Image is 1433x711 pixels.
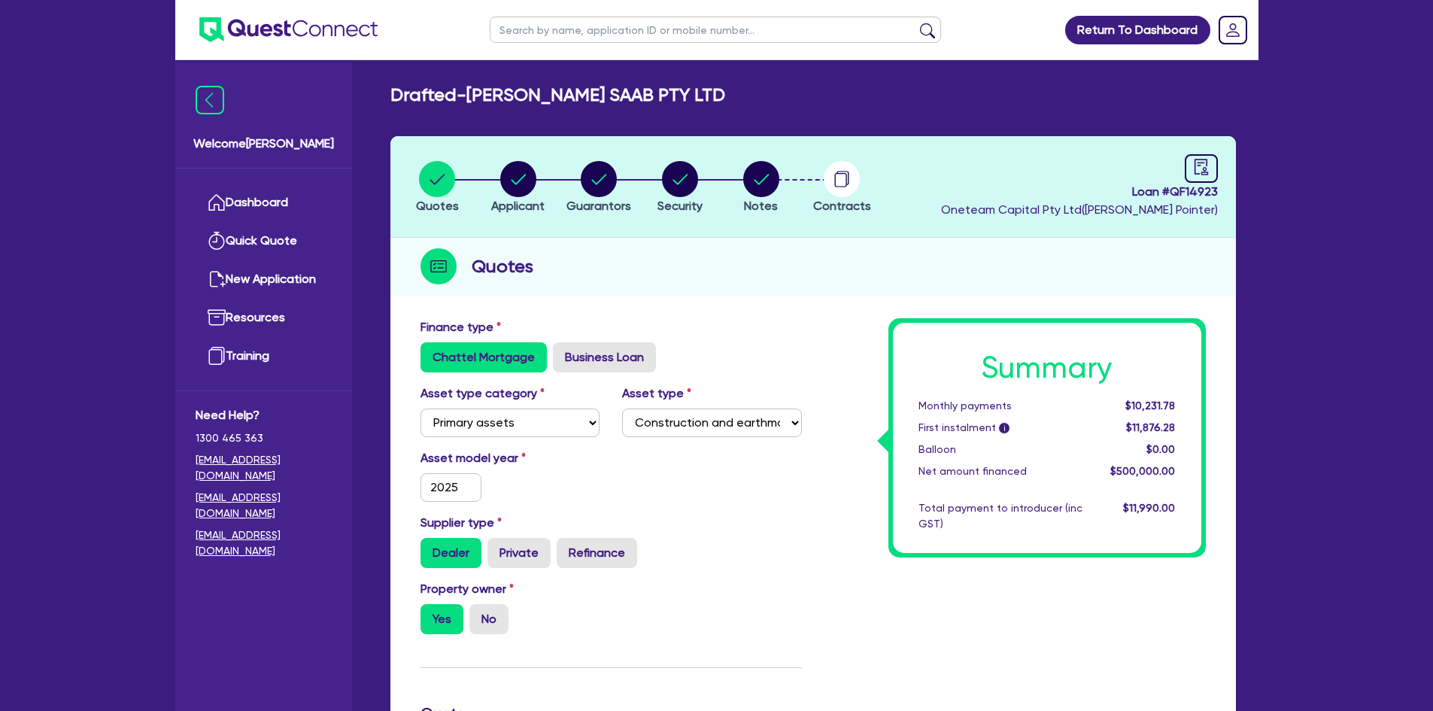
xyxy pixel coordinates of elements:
input: Search by name, application ID or mobile number... [490,17,941,43]
label: Chattel Mortgage [420,342,547,372]
span: Quotes [416,199,459,213]
a: [EMAIL_ADDRESS][DOMAIN_NAME] [196,527,332,559]
label: Dealer [420,538,481,568]
img: resources [208,308,226,327]
h2: Drafted - [PERSON_NAME] SAAB PTY LTD [390,84,725,106]
img: quest-connect-logo-blue [199,17,378,42]
span: Security [657,199,703,213]
img: quick-quote [208,232,226,250]
span: Applicant [491,199,545,213]
span: Contracts [813,199,871,213]
img: step-icon [420,248,457,284]
button: Applicant [490,160,545,216]
img: training [208,347,226,365]
div: Net amount financed [907,463,1094,479]
a: New Application [196,260,332,299]
button: Notes [742,160,780,216]
label: Refinance [557,538,637,568]
div: First instalment [907,420,1094,436]
div: Monthly payments [907,398,1094,414]
span: $11,876.28 [1126,421,1175,433]
label: No [469,604,509,634]
a: Dashboard [196,184,332,222]
label: Supplier type [420,514,502,532]
span: Loan # QF14923 [941,183,1218,201]
a: Quick Quote [196,222,332,260]
h2: Quotes [472,253,533,280]
img: icon-menu-close [196,86,224,114]
label: Private [487,538,551,568]
span: i [999,423,1009,433]
button: Security [657,160,703,216]
span: Need Help? [196,406,332,424]
a: Resources [196,299,332,337]
span: $0.00 [1146,443,1175,455]
label: Asset type [622,384,691,403]
span: $10,231.78 [1125,400,1175,412]
a: audit [1185,154,1218,183]
label: Asset model year [409,449,612,467]
span: $500,000.00 [1110,465,1175,477]
span: Notes [744,199,778,213]
label: Finance type [420,318,501,336]
a: Dropdown toggle [1213,11,1252,50]
label: Business Loan [553,342,656,372]
img: new-application [208,270,226,288]
label: Property owner [420,580,514,598]
span: Oneteam Capital Pty Ltd ( [PERSON_NAME] Pointer ) [941,202,1218,217]
button: Guarantors [566,160,632,216]
div: Total payment to introducer (inc GST) [907,500,1094,532]
span: 1300 465 363 [196,430,332,446]
a: Return To Dashboard [1065,16,1210,44]
button: Contracts [812,160,872,216]
span: Guarantors [566,199,631,213]
a: [EMAIL_ADDRESS][DOMAIN_NAME] [196,452,332,484]
a: [EMAIL_ADDRESS][DOMAIN_NAME] [196,490,332,521]
button: Quotes [415,160,460,216]
span: $11,990.00 [1123,502,1175,514]
h1: Summary [918,350,1176,386]
div: Balloon [907,442,1094,457]
label: Yes [420,604,463,634]
span: Welcome [PERSON_NAME] [193,135,334,153]
label: Asset type category [420,384,545,403]
span: audit [1193,159,1210,175]
a: Training [196,337,332,375]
